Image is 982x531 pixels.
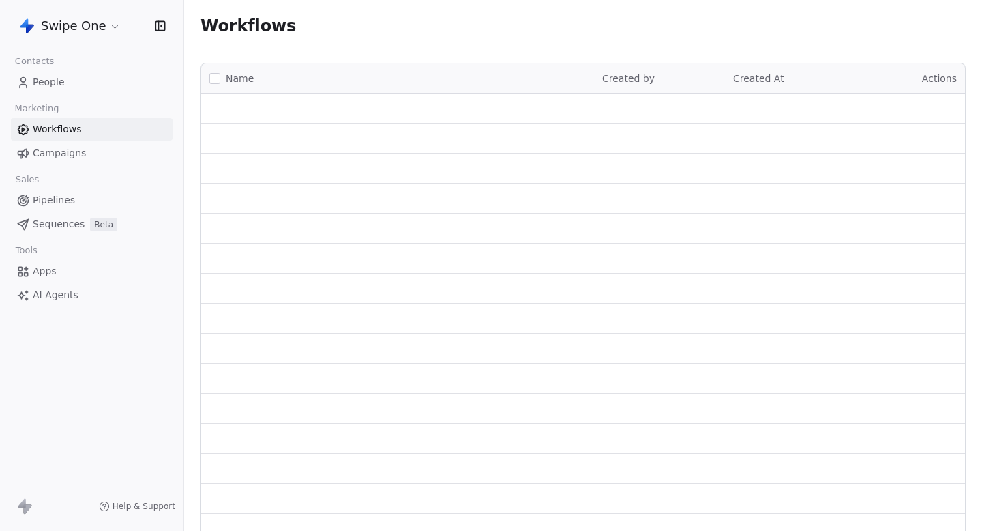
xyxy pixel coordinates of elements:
span: People [33,75,65,89]
span: Beta [90,218,117,231]
a: People [11,71,173,94]
span: Name [226,72,254,86]
button: Swipe One [16,14,123,38]
span: Tools [10,240,43,261]
span: Created by [602,73,655,84]
span: AI Agents [33,288,78,302]
span: Workflows [200,16,296,35]
span: Help & Support [113,501,175,512]
span: Marketing [9,98,65,119]
a: Apps [11,260,173,283]
a: Help & Support [99,501,175,512]
span: Created At [733,73,784,84]
a: Workflows [11,118,173,141]
a: SequencesBeta [11,213,173,235]
span: Workflows [33,122,82,137]
span: Actions [922,73,957,84]
a: Pipelines [11,189,173,212]
span: Sales [10,169,45,190]
span: Sequences [33,217,85,231]
span: Swipe One [41,17,106,35]
span: Contacts [9,51,60,72]
span: Apps [33,264,57,278]
a: Campaigns [11,142,173,164]
span: Pipelines [33,193,75,207]
img: Swipe%20One%20Logo%201-1.svg [19,18,35,34]
a: AI Agents [11,284,173,306]
span: Campaigns [33,146,86,160]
